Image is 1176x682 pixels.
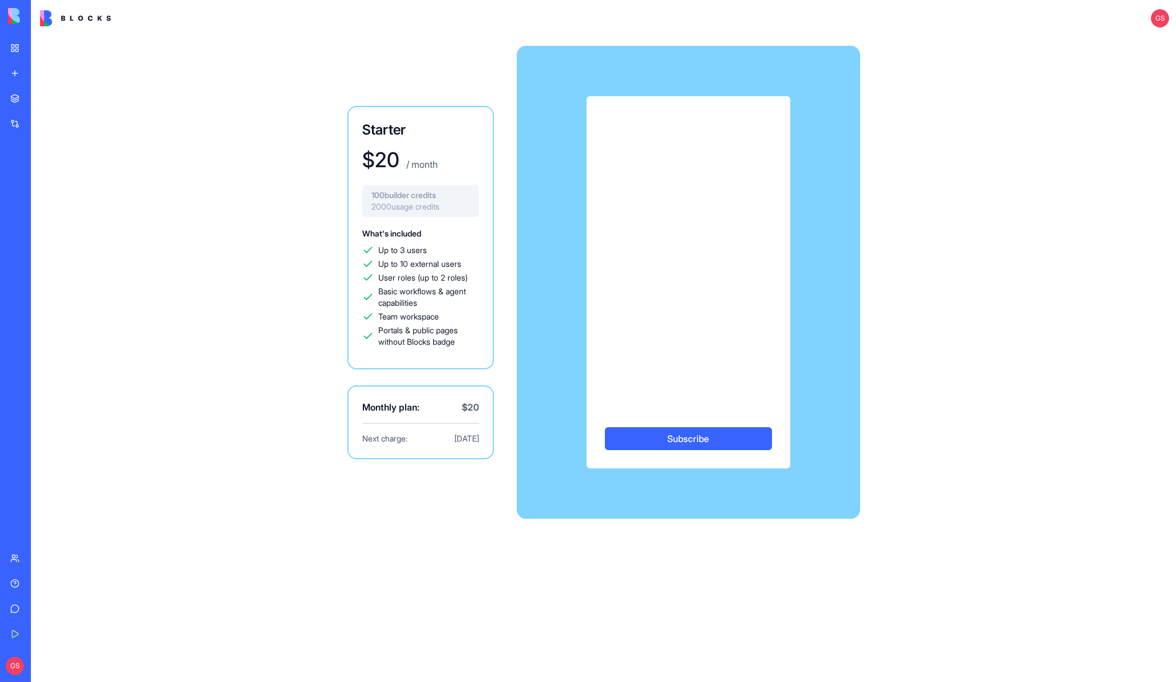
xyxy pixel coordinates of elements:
[40,10,111,26] img: logo
[362,433,407,444] span: Next charge:
[362,400,419,414] span: Monthly plan:
[378,325,479,348] span: Portals & public pages without Blocks badge
[1151,9,1169,27] span: GS
[378,286,479,309] span: Basic workflows & agent capabilities
[378,245,427,256] span: Up to 3 users
[462,400,479,414] span: $ 20
[371,190,470,201] span: 100 builder credits
[8,8,79,24] img: logo
[605,427,772,450] button: Subscribe
[362,228,421,238] span: What's included
[378,272,468,283] span: User roles (up to 2 roles)
[454,433,479,444] span: [DATE]
[603,112,774,411] iframe: Secure payment input frame
[378,258,461,270] span: Up to 10 external users
[362,121,479,139] h3: Starter
[404,157,438,171] p: / month
[378,311,439,322] span: Team workspace
[371,201,470,212] span: 2000 usage credits
[6,657,24,675] span: GS
[362,148,399,171] h1: $ 20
